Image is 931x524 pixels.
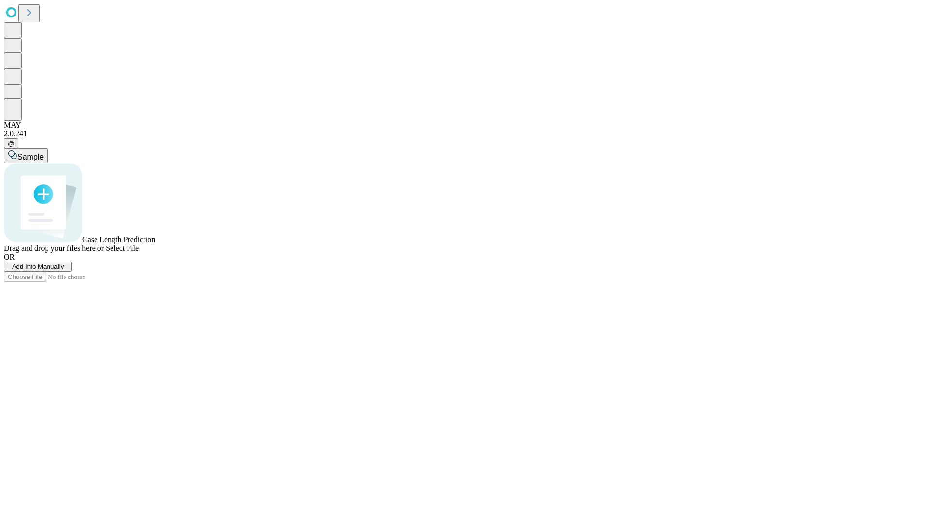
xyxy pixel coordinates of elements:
span: OR [4,253,15,261]
div: 2.0.241 [4,130,927,138]
span: @ [8,140,15,147]
button: Add Info Manually [4,262,72,272]
span: Sample [17,153,44,161]
span: Drag and drop your files here or [4,244,104,252]
span: Add Info Manually [12,263,64,270]
span: Select File [106,244,139,252]
div: MAY [4,121,927,130]
button: Sample [4,148,48,163]
button: @ [4,138,18,148]
span: Case Length Prediction [82,235,155,244]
